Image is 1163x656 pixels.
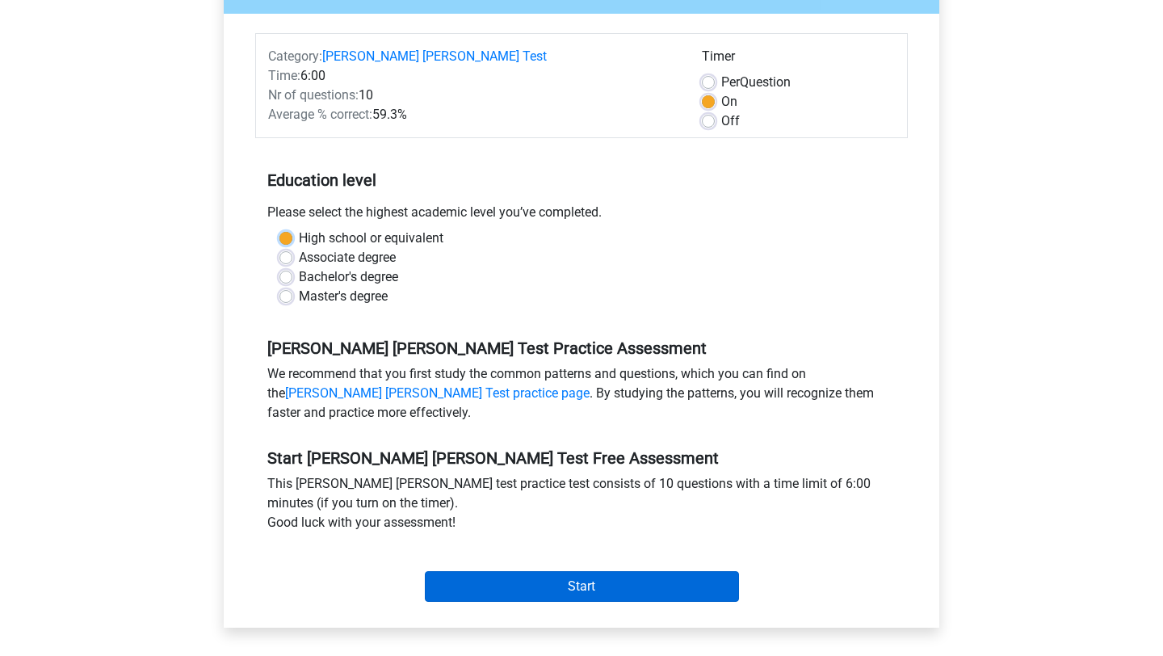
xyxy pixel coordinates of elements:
label: High school or equivalent [299,229,443,248]
input: Start [425,571,739,602]
div: We recommend that you first study the common patterns and questions, which you can find on the . ... [255,364,908,429]
div: 10 [256,86,690,105]
h5: [PERSON_NAME] [PERSON_NAME] Test Practice Assessment [267,339,896,358]
label: On [721,92,737,111]
label: Off [721,111,740,131]
h5: Start [PERSON_NAME] [PERSON_NAME] Test Free Assessment [267,448,896,468]
div: 59.3% [256,105,690,124]
div: This [PERSON_NAME] [PERSON_NAME] test practice test consists of 10 questions with a time limit of... [255,474,908,539]
a: [PERSON_NAME] [PERSON_NAME] Test [322,48,547,64]
span: Nr of questions: [268,87,359,103]
label: Associate degree [299,248,396,267]
span: Category: [268,48,322,64]
label: Bachelor's degree [299,267,398,287]
div: Timer [702,47,895,73]
a: [PERSON_NAME] [PERSON_NAME] Test practice page [285,385,590,401]
h5: Education level [267,164,896,196]
label: Master's degree [299,287,388,306]
label: Question [721,73,791,92]
div: Please select the highest academic level you’ve completed. [255,203,908,229]
span: Per [721,74,740,90]
div: 6:00 [256,66,690,86]
span: Average % correct: [268,107,372,122]
span: Time: [268,68,300,83]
